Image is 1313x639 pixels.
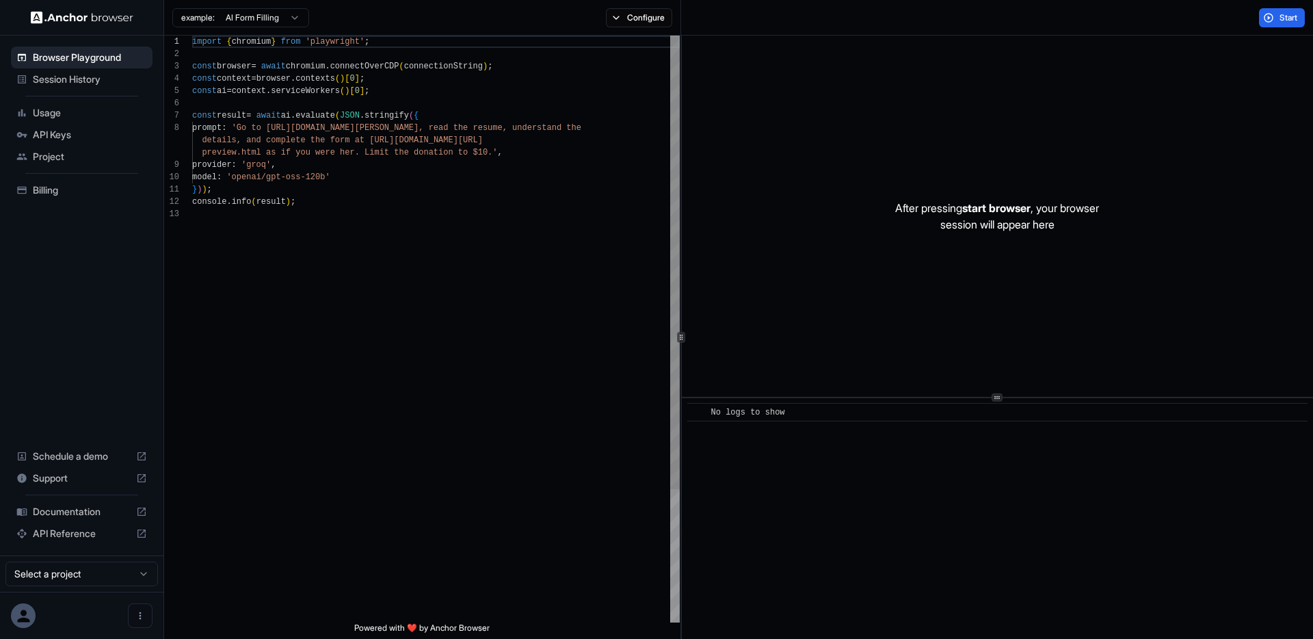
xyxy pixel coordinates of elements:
[217,62,251,71] span: browser
[217,86,226,96] span: ai
[399,62,404,71] span: (
[251,62,256,71] span: =
[11,102,152,124] div: Usage
[164,208,179,220] div: 13
[226,197,231,207] span: .
[164,122,179,134] div: 8
[438,123,581,133] span: ad the resume, understand the
[360,111,364,120] span: .
[246,111,251,120] span: =
[33,73,147,86] span: Session History
[340,86,345,96] span: (
[281,37,301,47] span: from
[694,406,701,419] span: ​
[295,111,335,120] span: evaluate
[241,160,271,170] span: 'groq'
[33,505,131,519] span: Documentation
[711,408,785,417] span: No logs to show
[33,128,147,142] span: API Keys
[497,148,502,157] span: ,
[251,197,256,207] span: (
[404,62,483,71] span: connectionString
[335,111,340,120] span: (
[394,135,483,145] span: [DOMAIN_NAME][URL]
[286,62,326,71] span: chromium
[355,86,360,96] span: 0
[330,62,399,71] span: connectOverCDP
[226,86,231,96] span: =
[164,159,179,171] div: 9
[164,85,179,97] div: 5
[192,172,217,182] span: model
[286,197,291,207] span: )
[11,501,152,523] div: Documentation
[217,172,222,182] span: :
[306,37,364,47] span: 'playwright'
[11,179,152,201] div: Billing
[226,172,330,182] span: 'openai/gpt-oss-120b'
[1259,8,1305,27] button: Start
[349,74,354,83] span: 0
[164,48,179,60] div: 2
[192,86,217,96] span: const
[217,74,251,83] span: context
[33,51,147,64] span: Browser Playground
[1279,12,1299,23] span: Start
[202,185,207,194] span: )
[295,74,335,83] span: contexts
[266,86,271,96] span: .
[164,97,179,109] div: 6
[349,86,354,96] span: [
[414,111,419,120] span: {
[202,148,448,157] span: preview.html as if you were her. Limit the donatio
[232,123,438,133] span: 'Go to [URL][DOMAIN_NAME][PERSON_NAME], re
[488,62,492,71] span: ;
[962,201,1031,215] span: start browser
[11,68,152,90] div: Session History
[281,111,291,120] span: ai
[181,12,215,23] span: example:
[364,37,369,47] span: ;
[11,146,152,168] div: Project
[33,106,147,120] span: Usage
[340,111,360,120] span: JSON
[606,8,672,27] button: Configure
[226,37,231,47] span: {
[11,47,152,68] div: Browser Playground
[31,11,133,24] img: Anchor Logo
[192,123,222,133] span: prompt
[261,62,286,71] span: await
[11,523,152,545] div: API Reference
[164,36,179,48] div: 1
[192,37,222,47] span: import
[33,150,147,164] span: Project
[325,62,330,71] span: .
[354,623,490,639] span: Powered with ❤️ by Anchor Browser
[340,74,345,83] span: )
[192,74,217,83] span: const
[11,124,152,146] div: API Keys
[360,86,364,96] span: ]
[164,60,179,73] div: 3
[251,74,256,83] span: =
[164,183,179,196] div: 11
[192,185,197,194] span: }
[33,471,131,485] span: Support
[271,37,276,47] span: }
[192,62,217,71] span: const
[345,74,349,83] span: [
[232,197,252,207] span: info
[164,171,179,183] div: 10
[232,86,266,96] span: context
[291,197,295,207] span: ;
[448,148,497,157] span: n to $10.'
[364,86,369,96] span: ;
[335,74,340,83] span: (
[33,527,131,540] span: API Reference
[256,111,281,120] span: await
[197,185,202,194] span: )
[128,603,152,628] button: Open menu
[33,449,131,463] span: Schedule a demo
[164,73,179,85] div: 4
[256,197,286,207] span: result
